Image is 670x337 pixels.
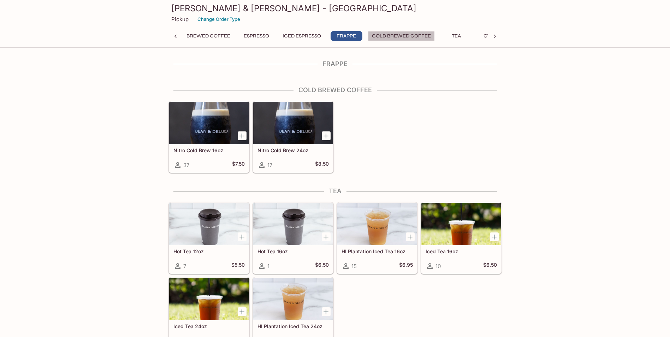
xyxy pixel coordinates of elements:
h4: Tea [168,187,502,195]
h5: $6.50 [315,262,329,270]
h5: $6.50 [483,262,497,270]
button: Add Iced Tea 16oz [490,232,499,241]
span: 1 [267,263,269,270]
h5: HI Plantation Iced Tea 24oz [257,323,329,329]
button: Espresso [240,31,273,41]
a: Hot Tea 12oz7$5.50 [169,202,249,274]
a: Nitro Cold Brew 24oz17$8.50 [253,101,333,173]
button: Frappe [331,31,362,41]
h5: $6.95 [399,262,413,270]
h5: Nitro Cold Brew 24oz [257,147,329,153]
div: Hot Tea 12oz [169,203,249,245]
button: Add HI Plantation Iced Tea 24oz [322,307,331,316]
a: HI Plantation Iced Tea 16oz15$6.95 [337,202,417,274]
a: Nitro Cold Brew 16oz37$7.50 [169,101,249,173]
button: Iced Espresso [279,31,325,41]
h5: $5.50 [231,262,245,270]
span: 7 [183,263,186,270]
button: Add Iced Tea 24oz [238,307,247,316]
button: Others [478,31,510,41]
div: HI Plantation Iced Tea 24oz [253,278,333,320]
span: 17 [267,162,272,168]
button: Change Order Type [194,14,243,25]
p: Pickup [171,16,189,23]
button: Add Nitro Cold Brew 24oz [322,131,331,140]
span: 10 [435,263,441,270]
h5: Iced Tea 16oz [426,248,497,254]
button: Add Hot Tea 12oz [238,232,247,241]
h3: [PERSON_NAME] & [PERSON_NAME] - [GEOGRAPHIC_DATA] [171,3,499,14]
div: HI Plantation Iced Tea 16oz [337,203,417,245]
a: Iced Tea 16oz10$6.50 [421,202,502,274]
div: Nitro Cold Brew 24oz [253,102,333,144]
button: Brewed Coffee [183,31,234,41]
button: Tea [440,31,472,41]
button: Add HI Plantation Iced Tea 16oz [406,232,415,241]
button: Add Hot Tea 16oz [322,232,331,241]
span: 15 [351,263,357,270]
h5: $7.50 [232,161,245,169]
div: Hot Tea 16oz [253,203,333,245]
div: Iced Tea 24oz [169,278,249,320]
h4: Frappe [168,60,502,68]
div: Iced Tea 16oz [421,203,501,245]
a: Hot Tea 16oz1$6.50 [253,202,333,274]
h5: Nitro Cold Brew 16oz [173,147,245,153]
h5: $8.50 [315,161,329,169]
button: Add Nitro Cold Brew 16oz [238,131,247,140]
h4: Cold Brewed Coffee [168,86,502,94]
h5: HI Plantation Iced Tea 16oz [342,248,413,254]
h5: Hot Tea 16oz [257,248,329,254]
h5: Iced Tea 24oz [173,323,245,329]
h5: Hot Tea 12oz [173,248,245,254]
span: 37 [183,162,189,168]
div: Nitro Cold Brew 16oz [169,102,249,144]
button: Cold Brewed Coffee [368,31,435,41]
